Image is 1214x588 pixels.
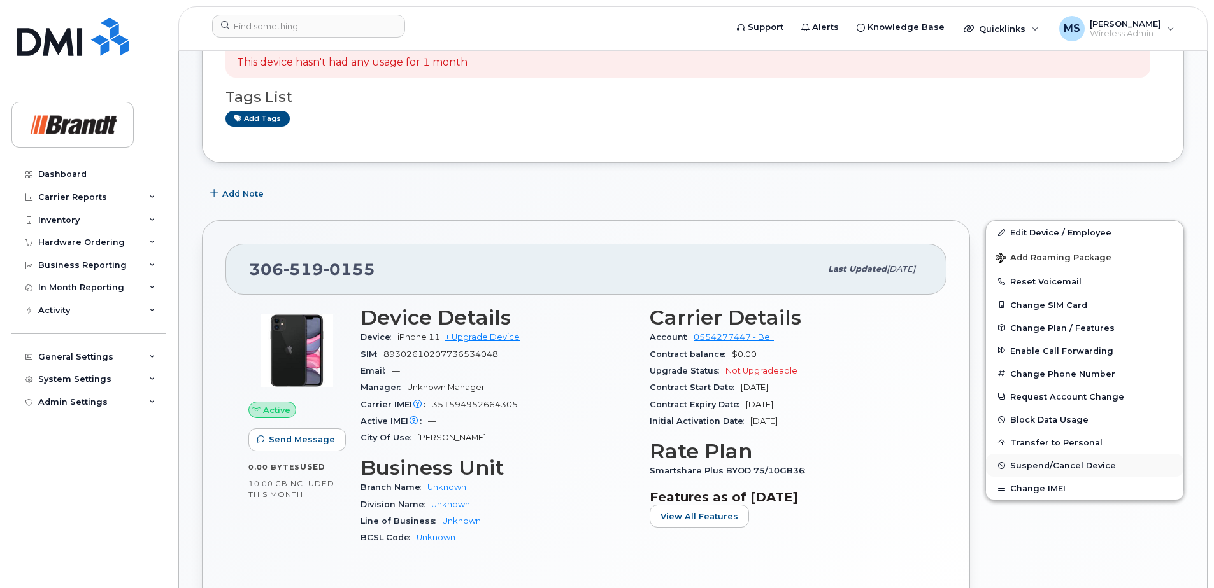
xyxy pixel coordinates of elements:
span: [DATE] [741,382,768,392]
span: 306 [249,260,375,279]
span: Add Note [222,188,264,200]
span: BCSL Code [361,533,417,542]
span: — [428,416,436,426]
button: Change SIM Card [986,293,1183,316]
a: Support [728,15,792,40]
span: — [392,366,400,375]
a: Unknown [431,500,470,509]
button: Block Data Usage [986,408,1183,431]
span: Last updated [828,264,887,274]
p: This device hasn't had any usage for 1 month [237,55,468,70]
button: Add Roaming Package [986,244,1183,270]
h3: Device Details [361,306,634,329]
span: $0.00 [732,349,757,359]
span: Suspend/Cancel Device [1010,461,1116,470]
div: Megan Scheel [1050,16,1183,41]
span: [DATE] [887,264,915,274]
button: Enable Call Forwarding [986,339,1183,362]
span: Contract Start Date [650,382,741,392]
span: 10.00 GB [248,479,288,488]
span: Account [650,332,694,342]
span: [DATE] [746,400,773,409]
button: Change Phone Number [986,362,1183,385]
span: City Of Use [361,433,417,442]
span: used [300,462,325,472]
span: Unknown Manager [407,382,485,392]
a: Unknown [417,533,455,542]
span: Knowledge Base [868,21,945,34]
span: Active [263,404,290,416]
span: Wireless Admin [1090,29,1161,39]
button: Add Note [202,182,275,205]
span: Carrier IMEI [361,400,432,409]
a: 0554277447 - Bell [694,332,774,342]
span: Change Plan / Features [1010,323,1115,332]
span: Device [361,332,397,342]
span: 519 [283,260,324,279]
span: 0155 [324,260,375,279]
span: Smartshare Plus BYOD 75/10GB36 [650,466,811,475]
a: Unknown [427,482,466,492]
span: [PERSON_NAME] [1090,18,1161,29]
a: Add tags [225,111,290,127]
span: Add Roaming Package [996,253,1111,265]
h3: Carrier Details [650,306,924,329]
span: Quicklinks [979,24,1025,34]
span: SIM [361,349,383,359]
span: Branch Name [361,482,427,492]
span: Active IMEI [361,416,428,426]
img: iPhone_11.jpg [259,312,335,389]
span: Contract balance [650,349,732,359]
span: [PERSON_NAME] [417,433,486,442]
span: Initial Activation Date [650,416,750,426]
span: Support [748,21,783,34]
span: Send Message [269,433,335,445]
span: included this month [248,479,334,500]
span: Not Upgradeable [725,366,797,375]
span: Line of Business [361,516,442,526]
a: Knowledge Base [848,15,953,40]
span: 89302610207736534048 [383,349,498,359]
button: Transfer to Personal [986,431,1183,454]
span: Alerts [812,21,839,34]
a: + Upgrade Device [445,332,520,342]
h3: Business Unit [361,456,634,479]
span: Contract Expiry Date [650,400,746,409]
a: Unknown [442,516,481,526]
a: Alerts [792,15,848,40]
button: View All Features [650,505,749,528]
span: Enable Call Forwarding [1010,346,1113,355]
span: Division Name [361,500,431,509]
div: Quicklinks [955,16,1048,41]
h3: Rate Plan [650,440,924,463]
span: View All Features [661,510,738,522]
span: 351594952664305 [432,400,518,409]
span: [DATE] [750,416,778,426]
span: iPhone 11 [397,332,440,342]
button: Change Plan / Features [986,316,1183,339]
button: Suspend/Cancel Device [986,454,1183,477]
button: Send Message [248,428,346,451]
h3: Tags List [225,89,1160,105]
span: MS [1064,21,1080,36]
a: Edit Device / Employee [986,221,1183,244]
h3: Features as of [DATE] [650,489,924,505]
button: Reset Voicemail [986,270,1183,293]
button: Request Account Change [986,385,1183,408]
span: Email [361,366,392,375]
span: 0.00 Bytes [248,463,300,472]
span: Upgrade Status [650,366,725,375]
span: Manager [361,382,407,392]
button: Change IMEI [986,477,1183,500]
input: Find something... [212,15,405,38]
